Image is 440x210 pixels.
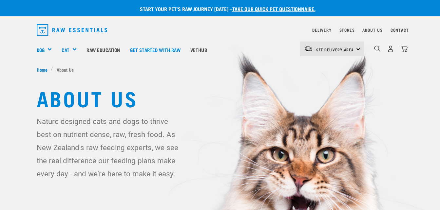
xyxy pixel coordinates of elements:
a: Home [37,66,51,73]
img: user.png [387,45,394,52]
h1: About Us [37,86,404,110]
a: Cat [62,46,69,54]
a: take our quick pet questionnaire. [232,7,316,10]
a: Vethub [185,37,212,63]
img: Raw Essentials Logo [37,24,107,36]
a: Get started with Raw [125,37,185,63]
a: About Us [362,29,382,31]
span: Set Delivery Area [316,48,354,51]
a: Delivery [312,29,331,31]
img: home-icon-1@2x.png [374,45,380,52]
img: home-icon@2x.png [401,45,408,52]
img: van-moving.png [304,46,313,52]
a: Dog [37,46,45,54]
a: Raw Education [82,37,125,63]
a: Stores [339,29,355,31]
a: Contact [391,29,409,31]
p: Nature designed cats and dogs to thrive best on nutrient dense, raw, fresh food. As New Zealand's... [37,115,183,180]
nav: dropdown navigation [31,22,409,38]
nav: breadcrumbs [37,66,404,73]
span: Home [37,66,48,73]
